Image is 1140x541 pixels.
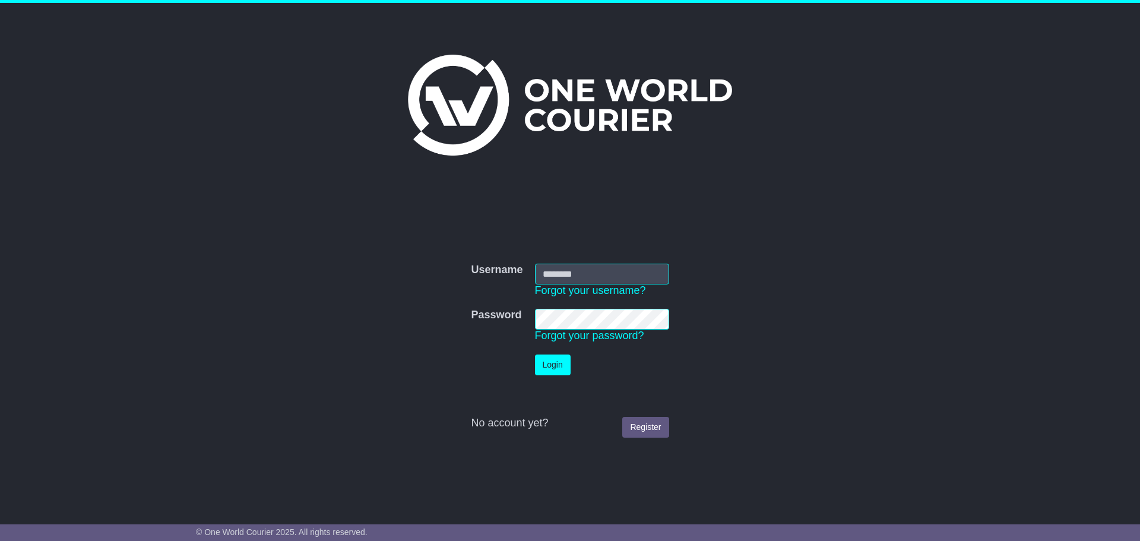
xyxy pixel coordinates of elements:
div: No account yet? [471,417,669,430]
a: Forgot your username? [535,284,646,296]
a: Register [622,417,669,438]
a: Forgot your password? [535,330,644,341]
label: Username [471,264,522,277]
button: Login [535,355,571,375]
label: Password [471,309,521,322]
span: © One World Courier 2025. All rights reserved. [196,527,368,537]
img: One World [408,55,732,156]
